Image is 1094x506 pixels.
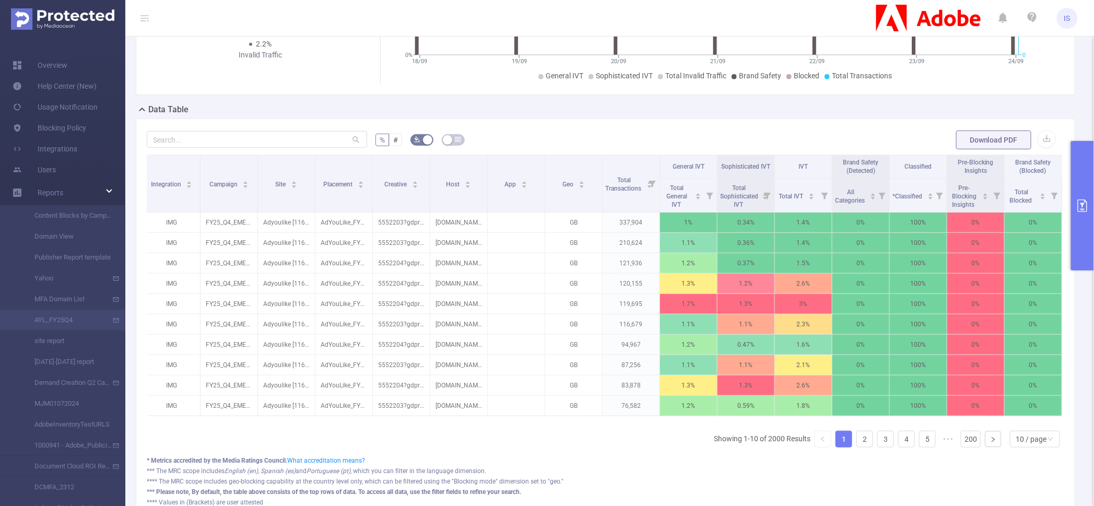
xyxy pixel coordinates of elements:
span: Total IVT [779,193,805,200]
span: Sophisticated IVT [722,163,771,170]
p: 100% [890,233,947,253]
p: IMG [143,375,200,395]
i: icon: table [455,136,461,143]
i: icon: caret-up [1040,192,1046,195]
p: 0% [947,274,1004,293]
p: 5552204?gdpr=1 [373,294,430,314]
div: Sort [412,180,418,186]
p: 0% [947,213,1004,232]
div: Invalid Traffic [206,50,315,61]
a: Overview [13,55,67,76]
p: FY25_Q4_EMEA_DocumentCloud_AcrobatsGotIt_Progression_Progression_CP323VD_P42498_NA [287833] [201,355,257,375]
a: 5 [920,431,935,447]
p: 76,582 [603,396,660,416]
span: IVT [799,163,808,170]
a: Reports [38,182,63,203]
p: GB [545,375,602,395]
tspan: 23/09 [909,58,924,65]
p: 1.1% [717,355,774,375]
p: AdYouLike_FY25AcrobatDemandCreation_PSP_Cohort-AdYouLike-ADC-ACRO-Partner_UK_DSK_ST_1200x627_Mark... [315,355,372,375]
div: *** The MRC scope includes and , which you can filter in the language dimension. [147,466,1064,476]
span: # [393,136,398,144]
i: Portuguese (pt) [307,467,350,475]
p: 0% [832,314,889,334]
a: MJM01072024 [21,393,113,414]
p: 0.36% [717,233,774,253]
tspan: 20/09 [611,58,626,65]
p: FY25_Q4_EMEA_DocumentCloud_AcrobatsGotIt_Progression_Progression_CP323VD_P42498_NA [287833] [201,375,257,395]
i: icon: caret-up [983,192,989,195]
i: icon: caret-down [983,195,989,198]
p: 5552203?gdpr=1 [373,396,430,416]
p: AdYouLike_FY25AcrobatDemandCreation_PSP_Cohort-AdYouLike-ADC-ACRO-Partner_UK_DSK_ST_1200x627_Mark... [315,294,372,314]
p: GB [545,213,602,232]
p: [DOMAIN_NAME] ([DOMAIN_NAME]) [430,294,487,314]
p: 0% [1005,294,1062,314]
p: 5552204?gdpr=1 [373,375,430,395]
p: 83,878 [603,375,660,395]
p: AdYouLike_FY25AcrobatDemandCreation_PSP_Cohort-AdYouLike-ADC-ACRO-Partner_UK_DSK_ST_1200x627_Mark... [315,396,372,416]
span: *Classified [892,193,924,200]
p: 1.2% [660,253,717,273]
i: icon: caret-down [186,184,192,187]
p: 0% [1005,274,1062,293]
i: icon: bg-colors [414,136,420,143]
p: IMG [143,314,200,334]
p: 0% [832,375,889,395]
p: IMG [143,355,200,375]
div: Sort [186,180,192,186]
tspan: 0% [405,52,413,58]
p: Adyoulike [11655] [258,213,315,232]
p: 5552204?gdpr=1 [373,274,430,293]
div: Sort [927,192,934,198]
div: **** The MRC scope includes geo-blocking capability at the country level only, which can be filte... [147,477,1064,486]
a: [DATE]-[DATE] report [21,351,113,372]
div: *** Please note, By default, the table above consists of the top rows of data. To access all data... [147,487,1064,497]
p: 0% [1005,253,1062,273]
a: 4 [899,431,914,447]
p: IMG [143,233,200,253]
li: Showing 1-10 of 2000 Results [714,431,810,448]
p: 5552203?gdpr=1 [373,233,430,253]
p: [DOMAIN_NAME] ([DOMAIN_NAME]) [430,253,487,273]
a: Yahoo [21,268,113,289]
i: icon: caret-up [412,180,418,183]
p: [DOMAIN_NAME] ([DOMAIN_NAME]) [430,314,487,334]
p: 1.4% [775,213,832,232]
span: IS [1064,8,1071,29]
p: FY25_Q4_EMEA_DocumentCloud_AcrobatsGotIt_Progression_Progression_CP323VD_P42498_NA [287833] [201,274,257,293]
p: AdYouLike_FY25AcrobatDemandCreation_PSP_Cohort-AdYouLike-ADC-ACRO-Partner_UK_DSK_ST_1200x627_Mark... [315,253,372,273]
p: GB [545,233,602,253]
p: 0.37% [717,253,774,273]
p: IMG [143,274,200,293]
span: Host [446,181,462,188]
p: AdYouLike_FY25AcrobatDemandCreation_PSP_Cohort-AdYouLike-ADC-ACRO-Partner_UK_DSK_ST_1200x627_Mark... [315,375,372,395]
i: icon: down [1048,436,1054,443]
div: Sort [291,180,297,186]
a: Integrations [13,138,77,159]
h2: Data Table [148,103,189,116]
p: 1.3% [717,294,774,314]
p: 100% [890,355,947,375]
p: 1.8% [775,396,832,416]
span: ••• [940,431,957,448]
div: Sort [465,180,471,186]
p: [DOMAIN_NAME] ([DOMAIN_NAME]) [430,213,487,232]
i: icon: caret-down [1040,195,1046,198]
p: GB [545,294,602,314]
p: 100% [890,274,947,293]
a: 3 [878,431,893,447]
p: 1.2% [660,396,717,416]
p: 1.3% [717,375,774,395]
p: [DOMAIN_NAME] ([DOMAIN_NAME]) [430,274,487,293]
p: 100% [890,375,947,395]
i: icon: caret-up [927,192,933,195]
p: 1.4% [775,233,832,253]
span: Integration [151,181,183,188]
p: 0% [832,253,889,273]
p: FY25_Q4_EMEA_DocumentCloud_AcrobatsGotIt_Progression_Progression_CP323VD_P42498_NA [287833] [201,396,257,416]
p: Adyoulike [11655] [258,233,315,253]
span: Blocked [794,72,819,80]
div: 10 / page [1016,431,1047,447]
span: Total General IVT [667,184,688,208]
